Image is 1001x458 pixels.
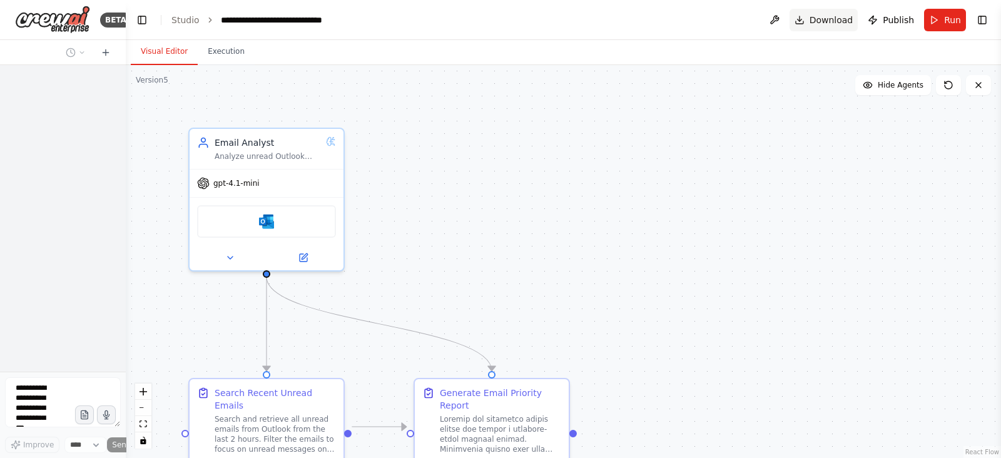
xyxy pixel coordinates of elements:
div: Analyze unread Outlook emails from the last 2 hours and identify which emails require a response,... [215,151,321,161]
span: Hide Agents [878,80,923,90]
button: Execution [198,39,255,65]
g: Edge from 634de962-9802-4fad-9c24-258bfe3df440 to 4e0d3f66-e4af-4b2c-862c-e42325980099 [352,420,406,433]
button: zoom out [135,400,151,416]
img: Logo [15,6,90,34]
g: Edge from 72efd168-2ca4-4d28-ade7-bfcd9e6abb63 to 634de962-9802-4fad-9c24-258bfe3df440 [260,277,273,371]
div: Email Analyst [215,136,321,149]
button: Open in side panel [268,250,338,265]
button: Download [790,9,858,31]
div: React Flow controls [135,384,151,449]
button: Show right sidebar [973,11,991,29]
span: Send [112,440,131,450]
button: Upload files [75,405,94,424]
g: Edge from 72efd168-2ca4-4d28-ade7-bfcd9e6abb63 to 4e0d3f66-e4af-4b2c-862c-e42325980099 [260,277,498,371]
img: Microsoft Outlook [259,214,274,229]
button: zoom in [135,384,151,400]
span: Improve [23,440,54,450]
div: Search Recent Unread Emails [215,387,336,412]
button: Click to speak your automation idea [97,405,116,424]
a: React Flow attribution [965,449,999,455]
button: Publish [863,9,919,31]
div: Email AnalystAnalyze unread Outlook emails from the last 2 hours and identify which emails requir... [188,128,345,272]
a: Studio [171,15,200,25]
button: Switch to previous chat [61,45,91,60]
button: Visual Editor [131,39,198,65]
button: toggle interactivity [135,432,151,449]
button: Hide Agents [855,75,931,95]
span: Run [944,14,961,26]
button: Improve [5,437,59,453]
div: BETA [100,13,131,28]
button: Start a new chat [96,45,116,60]
div: Search and retrieve all unread emails from Outlook from the last 2 hours. Filter the emails to fo... [215,414,336,454]
button: fit view [135,416,151,432]
button: Hide left sidebar [133,11,151,29]
div: Generate Email Priority Report [440,387,561,412]
span: Download [810,14,853,26]
div: Loremip dol sitametco adipis elitse doe tempor i utlabore-etdol magnaal enimad. Minimvenia quisno... [440,414,561,454]
button: Send [107,437,146,452]
nav: breadcrumb [171,14,346,26]
span: Publish [883,14,914,26]
div: Version 5 [136,75,168,85]
button: Run [924,9,966,31]
span: gpt-4.1-mini [213,178,260,188]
